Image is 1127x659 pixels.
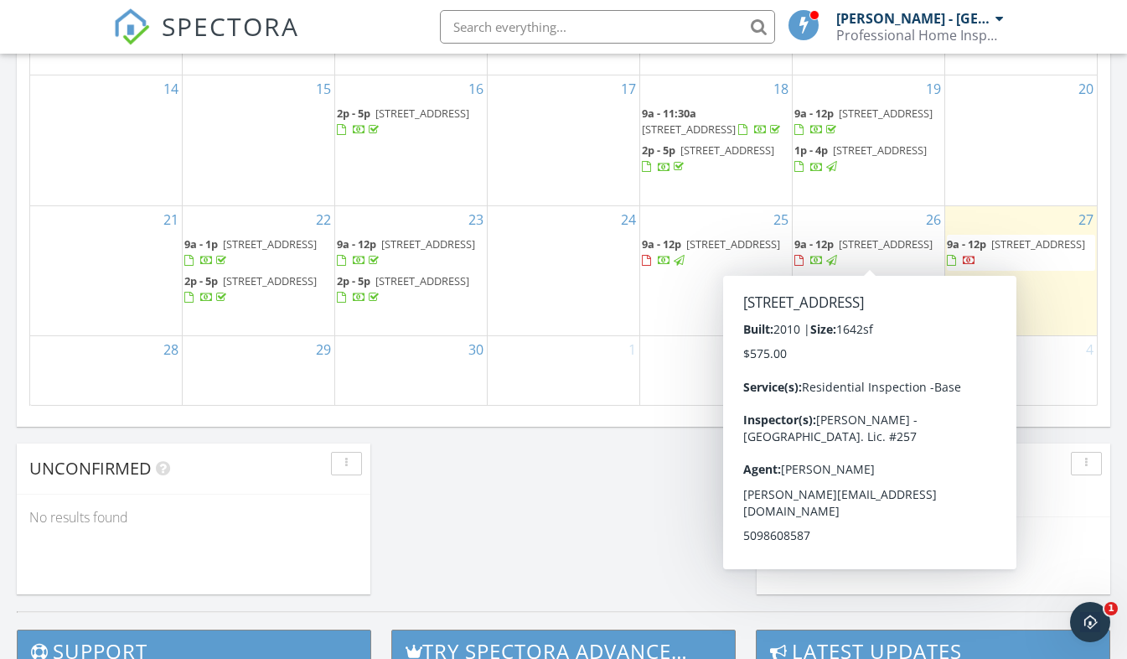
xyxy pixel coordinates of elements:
span: 2p - 5p [337,106,370,121]
a: Go to September 14, 2025 [160,75,182,102]
a: 9a - 12p [STREET_ADDRESS] [947,236,1085,267]
td: Go to September 20, 2025 [944,75,1097,206]
a: 9a - 1p [STREET_ADDRESS] [184,235,333,271]
a: 9a - 11:30a [STREET_ADDRESS] [642,104,790,140]
a: 9a - 12p [STREET_ADDRESS] [794,236,933,267]
a: 2p - 5p [STREET_ADDRESS] [337,106,469,137]
td: Go to September 14, 2025 [30,75,183,206]
a: Go to September 25, 2025 [770,206,792,233]
span: [STREET_ADDRESS] [833,273,927,288]
a: 2p - 5p [STREET_ADDRESS] [337,104,485,140]
span: 2p - 5p [642,143,675,158]
span: 9a - 12p [794,236,834,252]
a: 9a - 12p [STREET_ADDRESS] [337,235,485,271]
a: Go to September 30, 2025 [465,336,487,363]
span: [STREET_ADDRESS] [642,122,736,137]
span: [STREET_ADDRESS] [839,236,933,252]
input: Search everything... [440,10,775,44]
td: Go to September 17, 2025 [488,75,640,206]
a: 9a - 12p [STREET_ADDRESS] [794,235,943,271]
a: 2p - 5p [STREET_ADDRESS] [337,272,485,308]
td: Go to September 28, 2025 [30,336,183,405]
a: 9a - 12p [STREET_ADDRESS] [642,235,790,271]
a: 9a - 12p [STREET_ADDRESS] [947,235,1095,271]
span: [STREET_ADDRESS] [680,143,774,158]
td: Go to October 3, 2025 [792,336,944,405]
td: Go to September 21, 2025 [30,205,183,336]
a: Go to September 17, 2025 [618,75,639,102]
a: Go to October 1, 2025 [625,336,639,363]
a: 9a - 12p [STREET_ADDRESS] [642,236,780,267]
a: Go to September 28, 2025 [160,336,182,363]
div: [PERSON_NAME] - [GEOGRAPHIC_DATA]. Lic. #257 [836,10,991,27]
span: [STREET_ADDRESS] [223,273,317,288]
span: 2p - 5p [184,273,218,288]
td: Go to September 18, 2025 [639,75,792,206]
a: 2p - 5p [STREET_ADDRESS] [184,272,333,308]
a: 2p - 5p [STREET_ADDRESS] [642,143,774,174]
a: Go to September 27, 2025 [1075,206,1097,233]
a: Go to September 21, 2025 [160,206,182,233]
td: Go to October 1, 2025 [488,336,640,405]
span: 9a - 12p [947,236,986,252]
a: 9a - 12p [STREET_ADDRESS] [794,104,943,140]
a: Go to September 18, 2025 [770,75,792,102]
div: No results found [17,495,370,540]
a: 2p - 5p [STREET_ADDRESS] [794,272,943,308]
span: [STREET_ADDRESS] [375,106,469,121]
div: No results found [757,517,1110,563]
a: 9a - 12p [STREET_ADDRESS] [337,236,475,267]
a: SPECTORA [113,23,299,58]
td: Go to September 29, 2025 [183,336,335,405]
div: All schedulers [773,487,871,499]
span: 2p - 5p [337,273,370,288]
span: [STREET_ADDRESS] [381,236,475,252]
a: 9a - 11:30a [STREET_ADDRESS] [642,106,783,137]
td: Go to September 25, 2025 [639,205,792,336]
a: Go to September 23, 2025 [465,206,487,233]
a: Go to September 26, 2025 [923,206,944,233]
span: [STREET_ADDRESS] [223,236,317,252]
a: Go to October 2, 2025 [778,336,792,363]
span: [STREET_ADDRESS] [686,236,780,252]
a: Go to September 22, 2025 [313,206,334,233]
a: 9a - 1p [STREET_ADDRESS] [184,236,317,267]
span: Draft Inspections [769,457,931,480]
a: 9a - 12p [STREET_ADDRESS] [794,106,933,137]
td: Go to October 2, 2025 [639,336,792,405]
td: Go to September 15, 2025 [183,75,335,206]
td: Go to September 26, 2025 [792,205,944,336]
span: 9a - 12p [642,236,681,252]
a: Go to September 19, 2025 [923,75,944,102]
span: 9a - 11:30a [642,106,696,121]
a: Go to October 3, 2025 [930,336,944,363]
a: Go to September 20, 2025 [1075,75,1097,102]
span: Unconfirmed [29,457,152,480]
span: SPECTORA [162,8,299,44]
span: 1 [1104,602,1118,615]
td: Go to September 30, 2025 [335,336,488,405]
button: All schedulers [769,482,875,505]
td: Go to September 27, 2025 [944,205,1097,336]
span: [STREET_ADDRESS] [991,236,1085,252]
span: [STREET_ADDRESS] [375,273,469,288]
span: 9a - 12p [794,106,834,121]
a: 2p - 5p [STREET_ADDRESS] [794,273,927,304]
a: Go to September 15, 2025 [313,75,334,102]
a: Go to September 24, 2025 [618,206,639,233]
span: 1p - 4p [794,143,828,158]
td: Go to September 22, 2025 [183,205,335,336]
td: Go to September 19, 2025 [792,75,944,206]
a: Go to September 16, 2025 [465,75,487,102]
a: Go to September 29, 2025 [313,336,334,363]
span: [STREET_ADDRESS] [833,143,927,158]
span: [STREET_ADDRESS] [839,106,933,121]
span: 9a - 12p [337,236,376,252]
span: 9a - 1p [184,236,218,252]
a: Go to October 4, 2025 [1083,336,1097,363]
td: Go to September 23, 2025 [335,205,488,336]
td: Go to September 16, 2025 [335,75,488,206]
span: 2p - 5p [794,273,828,288]
a: 2p - 5p [STREET_ADDRESS] [184,273,317,304]
a: 1p - 4p [STREET_ADDRESS] [794,143,927,174]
